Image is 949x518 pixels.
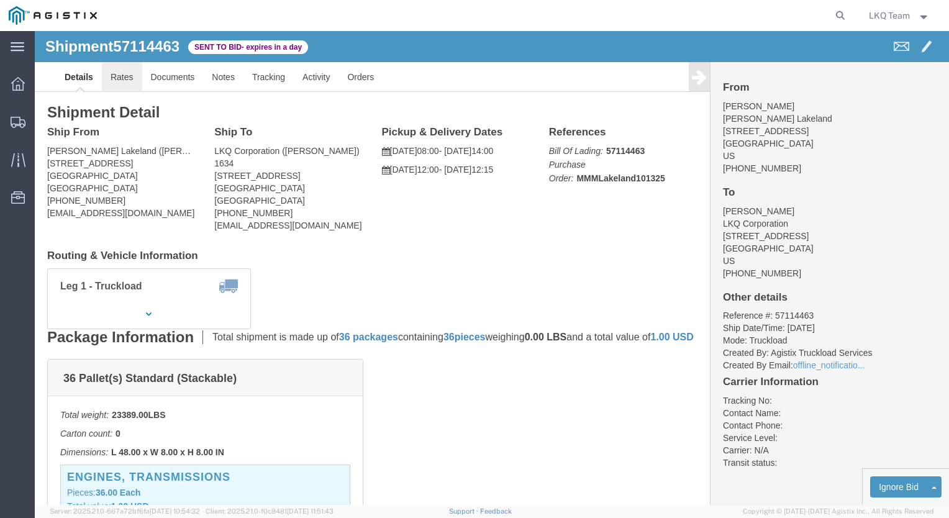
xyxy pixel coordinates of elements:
[150,507,200,515] span: [DATE] 10:54:32
[480,507,512,515] a: Feedback
[35,31,949,505] iframe: FS Legacy Container
[449,507,480,515] a: Support
[287,507,334,515] span: [DATE] 11:51:43
[869,9,910,22] span: LKQ Team
[868,8,932,23] button: LKQ Team
[50,507,200,515] span: Server: 2025.21.0-667a72bf6fa
[743,506,934,517] span: Copyright © [DATE]-[DATE] Agistix Inc., All Rights Reserved
[206,507,334,515] span: Client: 2025.21.0-f0c8481
[9,6,97,25] img: logo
